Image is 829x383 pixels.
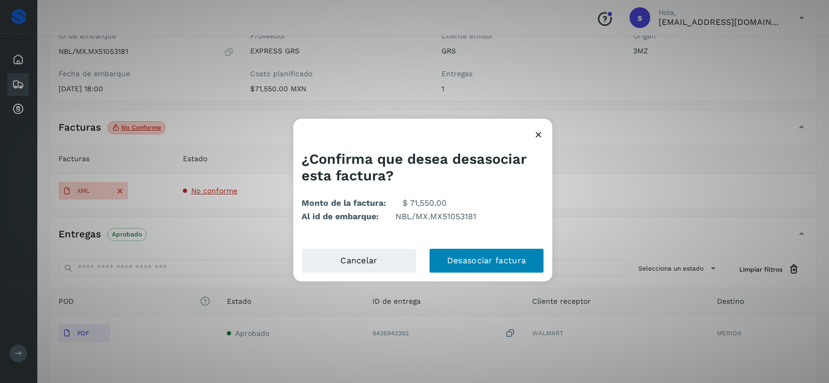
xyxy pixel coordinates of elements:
[302,196,386,210] b: Monto de la factura:
[302,248,417,273] button: Cancelar
[302,210,379,223] b: Al id de embarque:
[302,151,526,184] span: ¿Confirma que desea desasociar esta factura?
[429,248,544,273] button: Desasociar factura
[403,196,447,210] p: $ 71,550.00
[395,210,476,223] p: NBL/MX.MX51053181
